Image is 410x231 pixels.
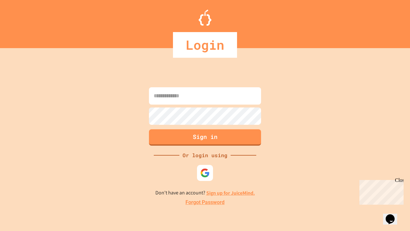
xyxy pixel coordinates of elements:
img: Logo.svg [199,10,211,26]
a: Forgot Password [185,199,225,206]
p: Don't have an account? [155,189,255,197]
button: Sign in [149,129,261,146]
img: google-icon.svg [200,168,210,178]
a: Sign up for JuiceMind. [206,190,255,196]
iframe: chat widget [357,177,404,205]
iframe: chat widget [383,205,404,225]
div: Login [173,32,237,58]
div: Or login using [179,151,231,159]
div: Chat with us now!Close [3,3,44,41]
